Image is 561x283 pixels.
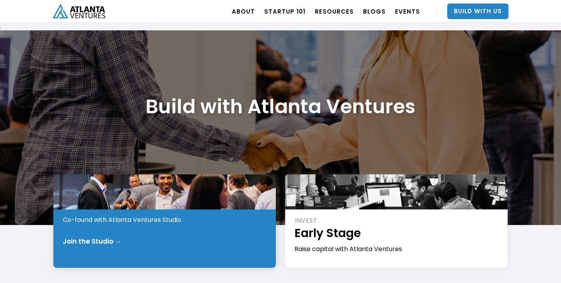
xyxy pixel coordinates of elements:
div: Raise capital with Atlanta Ventures [295,245,499,253]
a: Build With Us [447,4,508,19]
h1: Pre-Idea [63,196,267,212]
a: INVESTEarly StageRaise capital with Atlanta Ventures [285,174,508,268]
h1: Build with Atlanta Ventures [146,95,415,118]
div: Learn More → [295,259,340,267]
a: Startup 101 [264,0,305,22]
div: INVEST [295,216,499,225]
a: BLOGS [363,0,386,22]
h1: Early Stage [295,225,499,241]
a: ABOUT [232,0,255,22]
div: Join the Studio → [63,237,122,245]
a: EVENTS [395,0,420,22]
div: Co-found with Atlanta Ventures Studio [63,216,267,224]
a: STARTPre-IdeaCo-found with Atlanta Ventures StudioJoin the Studio → [53,174,276,268]
a: RESOURCES [315,0,354,22]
